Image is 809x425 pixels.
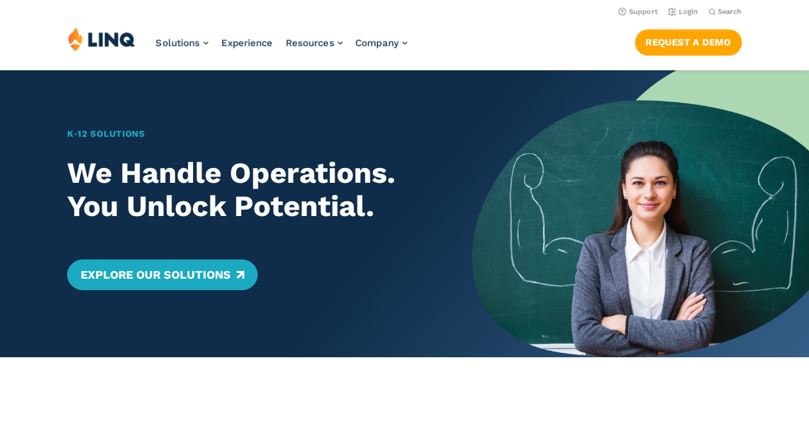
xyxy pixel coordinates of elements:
a: Company [356,37,407,49]
nav: Button Navigation [635,27,742,55]
h2: We Handle Operations. You Unlock Potential. [67,157,439,224]
nav: Primary Navigation [156,27,407,69]
a: Explore Our Solutions [67,259,257,290]
a: Support [618,8,658,16]
img: Home Banner [472,70,809,357]
a: Login [668,8,698,16]
h1: K‑12 Solutions [67,127,439,141]
a: Resources [286,37,343,49]
a: Solutions [156,37,208,49]
a: Request a Demo [635,29,742,55]
span: Resources [286,37,334,49]
button: Open Search Bar [709,7,742,17]
span: Solutions [156,37,200,49]
span: Search [718,8,742,16]
span: Company [356,37,399,49]
a: Experience [221,37,273,49]
img: LINQ | K‑12 Software [68,27,136,51]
